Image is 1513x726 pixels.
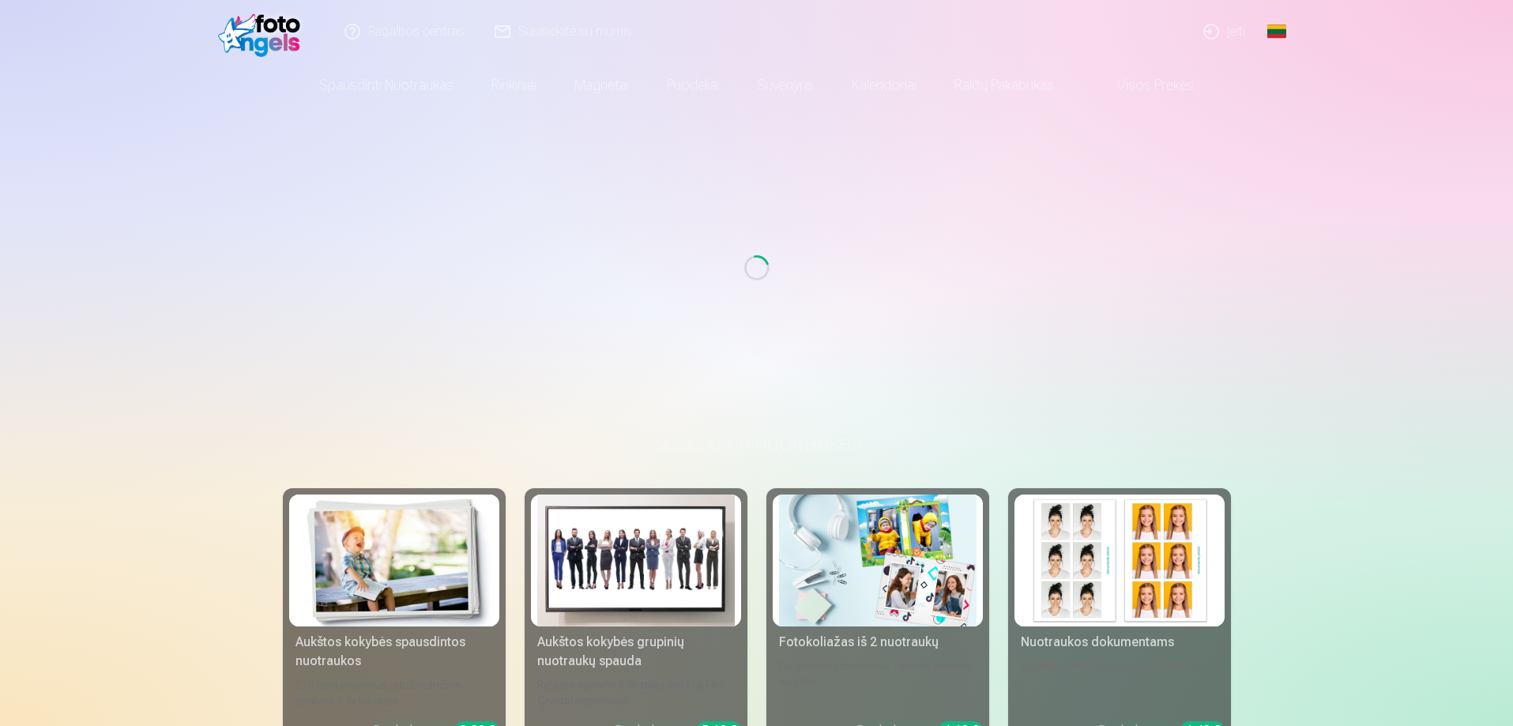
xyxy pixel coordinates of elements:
[779,495,977,626] img: Fotokoliažas iš 2 nuotraukų
[1014,633,1225,652] div: Nuotraukos dokumentams
[738,63,833,107] a: Suvenyrai
[537,495,735,626] img: Aukštos kokybės grupinių nuotraukų spauda
[472,63,555,107] a: Rinkiniai
[1014,658,1225,709] div: Universalios ID nuotraukos (6 vnt.)
[531,677,741,709] div: Ryškios spalvos ir detalės ant Fuji Film Crystal popieriaus
[295,495,493,626] img: Aukštos kokybės spausdintos nuotraukos
[1073,63,1213,107] a: Visos prekės
[218,6,309,57] img: /fa2
[531,633,741,671] div: Aukštos kokybės grupinių nuotraukų spauda
[833,63,935,107] a: Kalendoriai
[1021,495,1218,626] img: Nuotraukos dokumentams
[289,677,499,709] div: 210 gsm popierius, stulbinančios spalvos ir detalumas
[289,633,499,671] div: Aukštos kokybės spausdintos nuotraukos
[773,658,983,709] div: Du įsimintini momentai - vienas įstabus vaizdas
[773,633,983,652] div: Fotokoliažas iš 2 nuotraukų
[555,63,648,107] a: Magnetai
[648,63,738,107] a: Puodeliai
[295,428,1218,457] h3: Spausdinti nuotraukas
[935,63,1073,107] a: Raktų pakabukas
[300,63,472,107] a: Spausdinti nuotraukas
